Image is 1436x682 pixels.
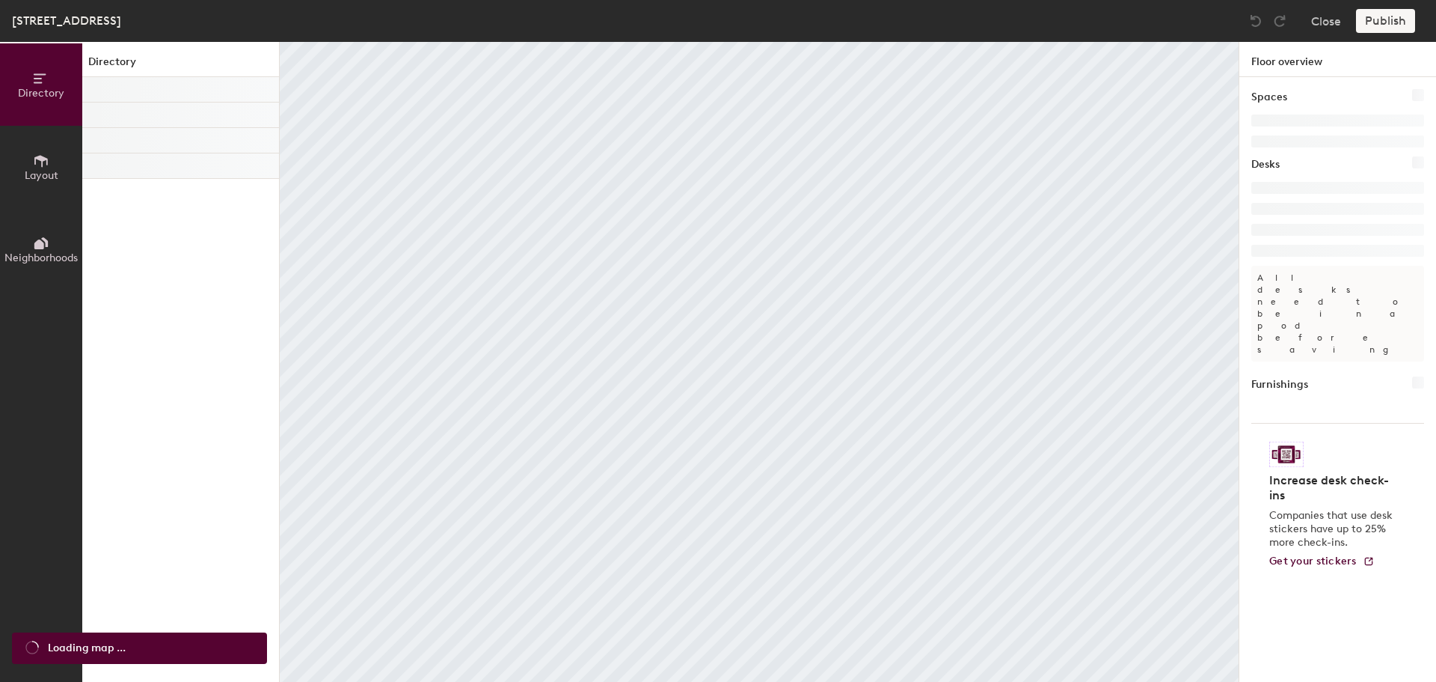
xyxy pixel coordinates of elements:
[1269,442,1304,467] img: Sticker logo
[1251,89,1287,106] h1: Spaces
[18,87,64,100] span: Directory
[1251,156,1280,173] h1: Desks
[1269,473,1397,503] h4: Increase desk check-ins
[48,640,126,657] span: Loading map ...
[1269,555,1357,567] span: Get your stickers
[1239,42,1436,77] h1: Floor overview
[1272,13,1287,28] img: Redo
[1311,9,1341,33] button: Close
[1251,266,1424,362] p: All desks need to be in a pod before saving
[280,42,1239,682] canvas: Map
[1251,377,1308,393] h1: Furnishings
[25,169,58,182] span: Layout
[1269,509,1397,549] p: Companies that use desk stickers have up to 25% more check-ins.
[82,54,279,77] h1: Directory
[1269,555,1375,568] a: Get your stickers
[1248,13,1263,28] img: Undo
[12,11,121,30] div: [STREET_ADDRESS]
[4,252,78,264] span: Neighborhoods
